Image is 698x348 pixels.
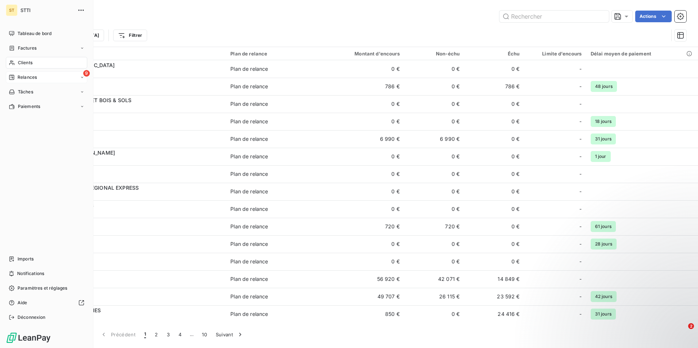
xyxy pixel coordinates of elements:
[323,183,404,200] td: 0 €
[404,183,464,200] td: 0 €
[323,218,404,235] td: 720 €
[230,100,268,108] div: Plan de relance
[18,285,67,291] span: Paramètres et réglages
[150,327,162,342] button: 2
[18,299,27,306] span: Aide
[404,60,464,78] td: 0 €
[174,327,186,342] button: 4
[464,235,524,253] td: 0 €
[186,329,197,340] span: …
[6,297,87,309] a: Aide
[464,130,524,148] td: 0 €
[464,200,524,218] td: 0 €
[230,258,268,265] div: Plan de relance
[323,78,404,95] td: 786 €
[591,51,694,57] div: Délai moyen de paiement
[50,156,222,164] span: CAETOO
[50,139,222,146] span: CACTA01
[50,104,222,111] span: CACKER
[140,327,150,342] button: 1
[50,227,222,234] span: CAFTRAL
[18,74,37,81] span: Relances
[230,310,268,318] div: Plan de relance
[230,118,268,125] div: Plan de relance
[529,51,582,57] div: Limite d’encours
[6,332,51,344] img: Logo LeanPay
[50,314,222,321] span: CAIRTECH
[468,51,519,57] div: Échu
[591,81,617,92] span: 48 jours
[464,253,524,270] td: 0 €
[404,165,464,183] td: 0 €
[18,103,40,110] span: Paiements
[409,51,460,57] div: Non-échu
[50,192,222,199] span: CAFFRETO
[404,78,464,95] td: 0 €
[18,59,32,66] span: Clients
[673,323,691,341] iframe: Intercom live chat
[20,7,73,13] span: STTI
[404,235,464,253] td: 0 €
[591,116,616,127] span: 18 jours
[113,30,147,41] button: Filtrer
[591,239,617,250] span: 28 jours
[464,165,524,183] td: 0 €
[579,275,582,283] span: -
[464,183,524,200] td: 0 €
[230,223,268,230] div: Plan de relance
[579,188,582,195] span: -
[464,305,524,323] td: 24 416 €
[404,95,464,113] td: 0 €
[464,60,524,78] td: 0 €
[50,121,222,129] span: CACOUVER
[50,209,222,216] span: CAFRA01
[323,288,404,305] td: 49 707 €
[83,70,90,77] span: 9
[404,130,464,148] td: 6 990 €
[50,185,139,191] span: AFFRETOO BY REGIONAL EXPRESS
[323,200,404,218] td: 0 €
[323,253,404,270] td: 0 €
[230,188,268,195] div: Plan de relance
[18,314,46,321] span: Déconnexion
[579,83,582,90] span: -
[499,11,609,22] input: Rechercher
[579,223,582,230] span: -
[50,279,222,286] span: CAGRILIA
[464,218,524,235] td: 0 €
[323,148,404,165] td: 0 €
[230,51,319,57] div: Plan de relance
[230,205,268,213] div: Plan de relance
[230,240,268,248] div: Plan de relance
[464,78,524,95] td: 786 €
[50,86,222,94] span: CACHAT
[18,256,34,262] span: Imports
[50,297,222,304] span: CAGRILOG
[404,148,464,165] td: 0 €
[230,170,268,178] div: Plan de relance
[404,218,464,235] td: 720 €
[18,45,37,51] span: Factures
[17,270,44,277] span: Notifications
[404,305,464,323] td: 0 €
[552,277,698,328] iframe: Intercom notifications message
[579,135,582,143] span: -
[323,235,404,253] td: 0 €
[464,148,524,165] td: 0 €
[230,153,268,160] div: Plan de relance
[162,327,174,342] button: 3
[404,270,464,288] td: 42 071 €
[197,327,211,342] button: 10
[404,253,464,270] td: 0 €
[323,95,404,113] td: 0 €
[323,165,404,183] td: 0 €
[144,331,146,338] span: 1
[591,134,616,144] span: 31 jours
[464,95,524,113] td: 0 €
[591,221,616,232] span: 61 jours
[579,170,582,178] span: -
[230,293,268,300] div: Plan de relance
[688,323,694,329] span: 2
[50,262,222,269] span: CAGEDIS
[230,275,268,283] div: Plan de relance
